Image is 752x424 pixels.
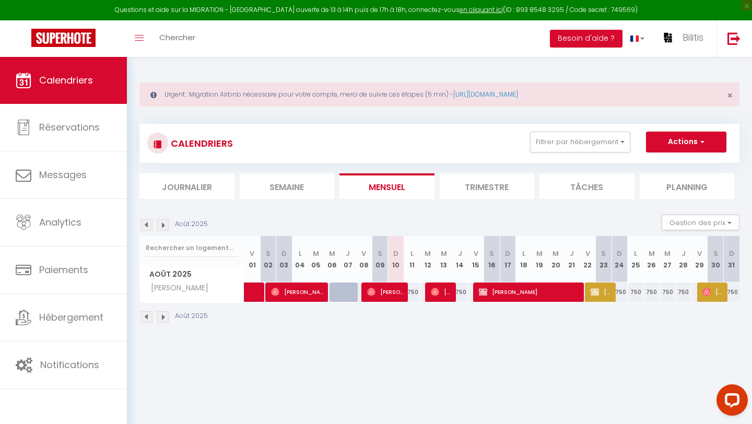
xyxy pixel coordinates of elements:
[40,358,99,371] span: Notifications
[505,249,510,258] abbr: D
[591,282,612,302] span: [PERSON_NAME]
[31,29,96,47] img: Super Booking
[643,282,660,302] div: 750
[260,236,276,282] th: 02
[474,249,478,258] abbr: V
[536,249,543,258] abbr: M
[329,249,335,258] abbr: M
[634,249,637,258] abbr: L
[453,90,518,99] a: [URL][DOMAIN_NAME]
[431,282,452,302] span: [PERSON_NAME]
[489,249,494,258] abbr: S
[585,249,590,258] abbr: V
[553,249,559,258] abbr: M
[580,236,596,282] th: 22
[563,236,580,282] th: 21
[652,20,716,57] a: ... Bilitis
[440,173,535,199] li: Trimestre
[240,173,335,199] li: Semaine
[628,236,644,282] th: 25
[617,249,622,258] abbr: D
[266,249,271,258] abbr: S
[39,168,87,181] span: Messages
[39,263,88,276] span: Paiements
[339,173,434,199] li: Mensuel
[39,74,93,87] span: Calendriers
[420,236,436,282] th: 12
[292,236,308,282] th: 04
[522,249,525,258] abbr: L
[484,236,500,282] th: 16
[458,249,462,258] abbr: J
[425,249,431,258] abbr: M
[159,32,195,43] span: Chercher
[640,173,735,199] li: Planning
[175,311,208,321] p: Août 2025
[250,249,254,258] abbr: V
[532,236,548,282] th: 19
[660,236,676,282] th: 27
[452,282,468,302] div: 750
[378,249,382,258] abbr: S
[548,236,564,282] th: 20
[452,236,468,282] th: 14
[702,282,724,302] span: [PERSON_NAME]
[530,132,630,152] button: Filtrer par hébergement
[436,236,452,282] th: 13
[313,249,319,258] abbr: M
[299,249,302,258] abbr: L
[356,236,372,282] th: 08
[676,236,692,282] th: 28
[723,236,739,282] th: 31
[367,282,405,302] span: [PERSON_NAME]
[340,236,356,282] th: 07
[146,239,238,257] input: Rechercher un logement...
[281,249,287,258] abbr: D
[713,249,718,258] abbr: S
[410,249,414,258] abbr: L
[276,236,292,282] th: 03
[244,236,261,282] th: 01
[271,282,325,302] span: [PERSON_NAME]
[646,132,726,152] button: Actions
[697,249,702,258] abbr: V
[691,236,708,282] th: 29
[39,216,81,229] span: Analytics
[612,282,628,302] div: 750
[660,282,676,302] div: 750
[404,236,420,282] th: 11
[142,282,211,294] span: [PERSON_NAME]
[729,249,734,258] abbr: D
[361,249,366,258] abbr: V
[140,267,244,282] span: Août 2025
[139,173,234,199] li: Journalier
[628,282,644,302] div: 750
[612,236,628,282] th: 24
[660,30,676,45] img: ...
[676,282,692,302] div: 750
[662,215,739,230] button: Gestion des prix
[460,5,503,14] a: en cliquant ici
[500,236,516,282] th: 17
[39,311,103,324] span: Hébergement
[404,282,420,302] div: 750
[388,236,404,282] th: 10
[393,249,398,258] abbr: D
[324,236,340,282] th: 06
[681,249,686,258] abbr: J
[516,236,532,282] th: 18
[346,249,350,258] abbr: J
[643,236,660,282] th: 26
[308,236,324,282] th: 05
[596,236,612,282] th: 23
[727,91,733,100] button: Close
[727,32,741,45] img: logout
[168,132,233,155] h3: CALENDRIERS
[708,380,752,424] iframe: LiveChat chat widget
[175,219,208,229] p: Août 2025
[151,20,203,57] a: Chercher
[441,249,447,258] abbr: M
[727,89,733,102] span: ×
[664,249,671,258] abbr: M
